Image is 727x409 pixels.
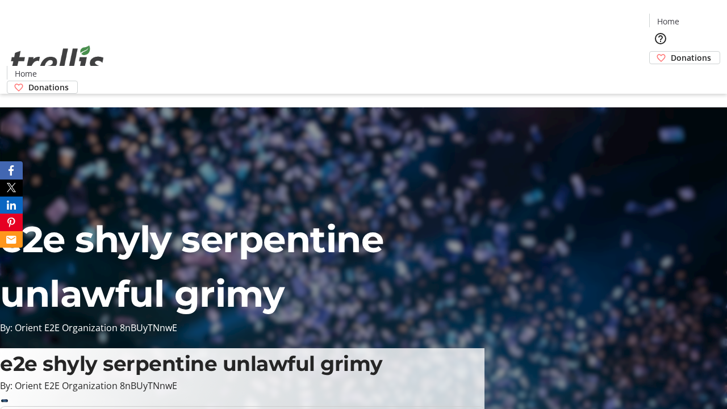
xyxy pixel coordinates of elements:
[657,15,679,27] span: Home
[649,64,672,87] button: Cart
[7,33,108,90] img: Orient E2E Organization 8nBUyTNnwE's Logo
[671,52,711,64] span: Donations
[7,81,78,94] a: Donations
[15,68,37,80] span: Home
[7,68,44,80] a: Home
[649,51,720,64] a: Donations
[28,81,69,93] span: Donations
[650,15,686,27] a: Home
[649,27,672,50] button: Help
